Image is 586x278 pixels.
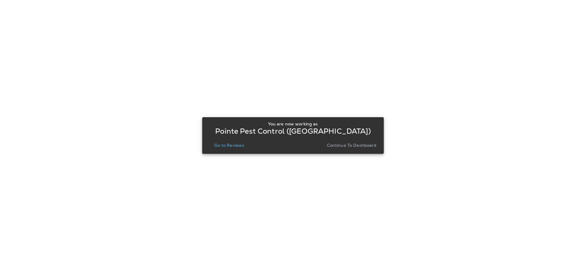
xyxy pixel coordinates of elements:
[324,141,379,150] button: Continue to Dashboard
[215,129,371,134] p: Pointe Pest Control ([GEOGRAPHIC_DATA])
[327,143,377,148] p: Continue to Dashboard
[214,143,244,148] p: Go to Reviews
[268,121,318,126] p: You are now working as
[212,141,247,150] button: Go to Reviews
